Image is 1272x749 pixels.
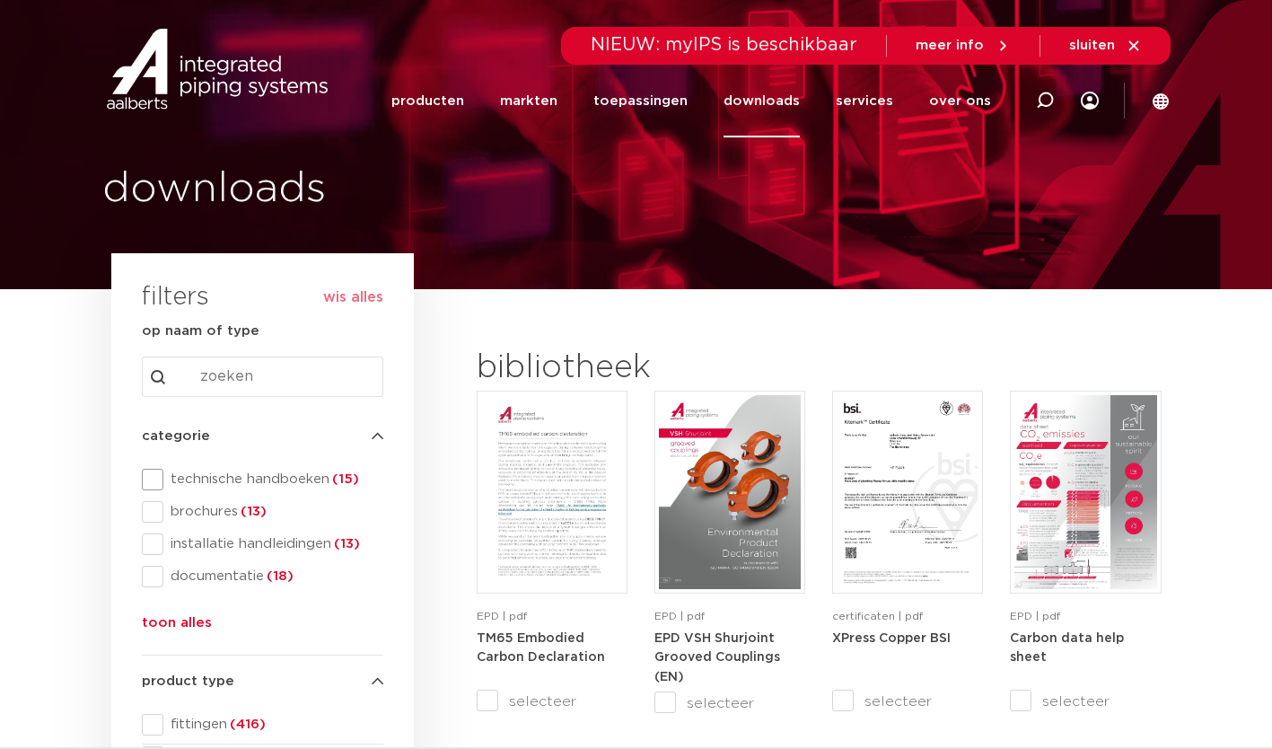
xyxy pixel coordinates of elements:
[142,501,383,523] div: brochures(13)
[593,65,688,137] a: toepassingen
[1010,611,1060,621] span: EPD | pdf
[832,631,951,645] a: XPress Copper BSI
[477,347,796,390] h2: bibliotheek
[832,632,951,645] strong: XPress Copper BSI
[227,718,266,731] span: (416)
[142,277,209,320] h3: filters
[163,471,383,489] span: technische handboeken
[102,161,627,218] h1: downloads
[1010,632,1124,665] strong: Carbon data help sheet
[500,65,557,137] a: markten
[163,503,383,521] span: brochures
[331,537,360,551] span: (13)
[477,691,627,712] label: selecteer
[142,324,259,338] strong: op naam of type
[1010,631,1124,665] a: Carbon data help sheet
[1069,38,1142,54] a: sluiten
[837,395,978,589] img: XPress_Koper_BSI-pdf.jpg
[238,505,267,518] span: (13)
[659,395,801,589] img: VSH-Shurjoint-Grooved-Couplings_A4EPD_5011512_EN-pdf.jpg
[832,691,983,712] label: selecteer
[481,395,623,589] img: TM65-Embodied-Carbon-Declaration-pdf.jpg
[916,39,984,52] span: meer info
[836,65,893,137] a: services
[329,472,359,486] span: (15)
[142,533,383,555] div: installatie handleidingen(13)
[477,611,527,621] span: EPD | pdf
[654,611,705,621] span: EPD | pdf
[323,288,383,306] button: wis alles
[1069,39,1115,52] span: sluiten
[264,569,294,583] span: (18)
[916,38,1011,54] a: meer info
[1010,691,1161,712] label: selecteer
[142,714,383,736] div: fittingen(416)
[654,631,780,683] a: EPD VSH Shurjoint Grooved Couplings (EN)
[654,692,805,714] label: selecteer
[142,566,383,587] div: documentatie(18)
[163,568,383,586] span: documentatie
[1014,395,1156,589] img: NL-Carbon-data-help-sheet-pdf.jpg
[724,65,800,137] a: downloads
[591,36,857,54] span: NIEUW: myIPS is beschikbaar
[929,65,991,137] a: over ons
[163,716,383,734] span: fittingen
[477,631,605,665] a: TM65 Embodied Carbon Declaration
[391,65,991,137] nav: Menu
[391,65,464,137] a: producten
[477,632,605,665] strong: TM65 Embodied Carbon Declaration
[142,671,383,692] h4: product type
[654,632,780,683] strong: EPD VSH Shurjoint Grooved Couplings (EN)
[142,612,212,641] button: toon alles
[1081,65,1099,137] div: my IPS
[142,426,383,447] h4: categorie
[832,611,923,621] span: certificaten | pdf
[142,469,383,490] div: technische handboeken(15)
[163,535,383,553] span: installatie handleidingen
